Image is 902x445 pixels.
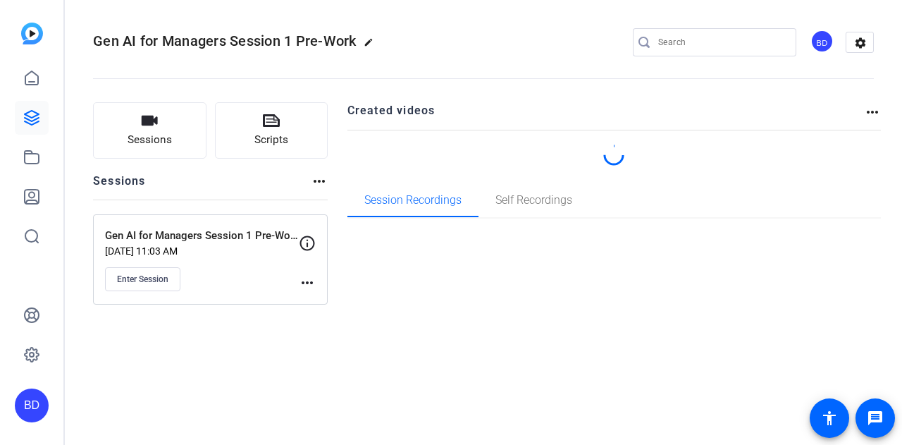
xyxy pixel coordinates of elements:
[93,102,206,159] button: Sessions
[105,245,299,257] p: [DATE] 11:03 AM
[215,102,328,159] button: Scripts
[21,23,43,44] img: blue-gradient.svg
[93,173,146,200] h2: Sessions
[347,102,865,130] h2: Created videos
[364,195,462,206] span: Session Recordings
[117,274,168,285] span: Enter Session
[128,132,172,148] span: Sessions
[821,410,838,427] mat-icon: accessibility
[311,173,328,190] mat-icon: more_horiz
[864,104,881,121] mat-icon: more_horiz
[93,32,357,49] span: Gen AI for Managers Session 1 Pre-Work
[15,389,49,422] div: BD
[364,37,381,54] mat-icon: edit
[299,274,316,291] mat-icon: more_horiz
[810,30,835,54] ngx-avatar: Bianca Dunlap
[846,32,875,54] mat-icon: settings
[105,267,180,291] button: Enter Session
[658,34,785,51] input: Search
[495,195,572,206] span: Self Recordings
[105,228,299,244] p: Gen AI for Managers Session 1 Pre-Work
[810,30,834,53] div: BD
[254,132,288,148] span: Scripts
[867,410,884,427] mat-icon: message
